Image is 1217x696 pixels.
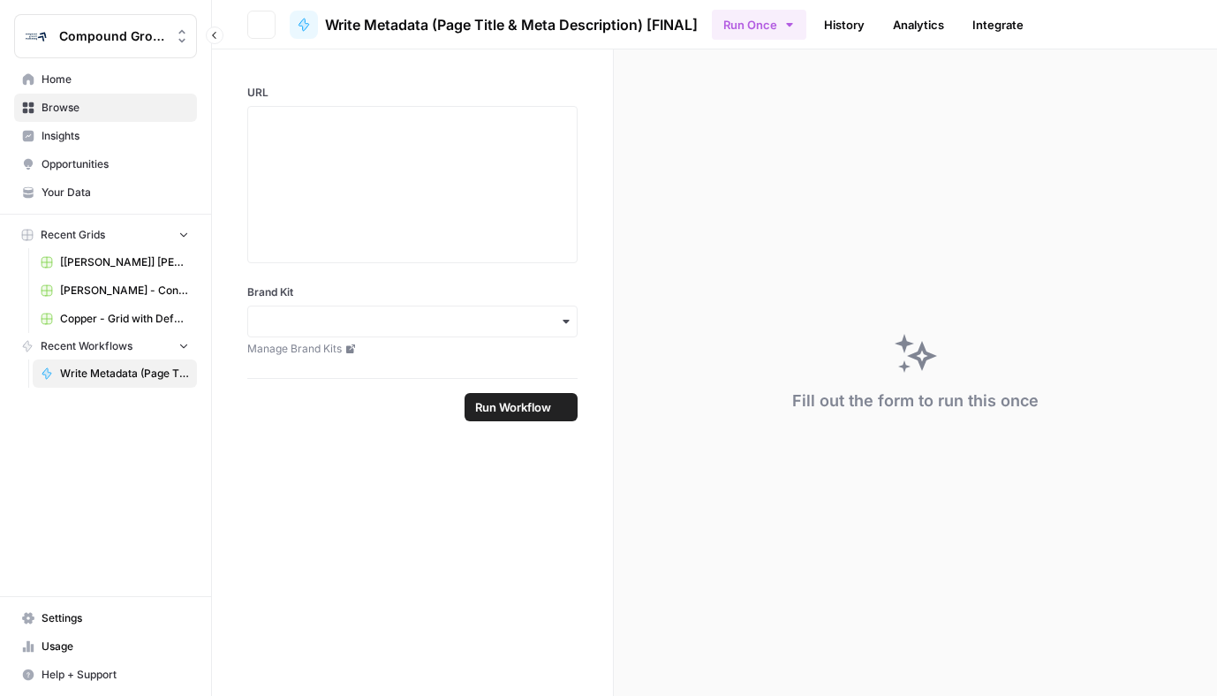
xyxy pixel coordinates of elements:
[792,389,1039,413] div: Fill out the form to run this once
[42,185,189,200] span: Your Data
[42,610,189,626] span: Settings
[475,398,551,416] span: Run Workflow
[42,128,189,144] span: Insights
[33,305,197,333] a: Copper - Grid with Default Power Agents [FINAL]
[247,284,578,300] label: Brand Kit
[14,632,197,661] a: Usage
[882,11,955,39] a: Analytics
[14,604,197,632] a: Settings
[60,311,189,327] span: Copper - Grid with Default Power Agents [FINAL]
[712,10,806,40] button: Run Once
[41,227,105,243] span: Recent Grids
[290,11,698,39] a: Write Metadata (Page Title & Meta Description) [FINAL]
[247,341,578,357] a: Manage Brand Kits
[14,65,197,94] a: Home
[33,276,197,305] a: [PERSON_NAME] - Content Producton with Custom Workflows [FINAL]
[14,150,197,178] a: Opportunities
[60,283,189,299] span: [PERSON_NAME] - Content Producton with Custom Workflows [FINAL]
[14,661,197,689] button: Help + Support
[813,11,875,39] a: History
[14,222,197,248] button: Recent Grids
[14,122,197,150] a: Insights
[41,338,132,354] span: Recent Workflows
[42,156,189,172] span: Opportunities
[962,11,1034,39] a: Integrate
[42,100,189,116] span: Browse
[42,667,189,683] span: Help + Support
[33,359,197,388] a: Write Metadata (Page Title & Meta Description) [FINAL]
[14,94,197,122] a: Browse
[20,20,52,52] img: Compound Growth Logo
[59,27,166,45] span: Compound Growth
[33,248,197,276] a: [[PERSON_NAME]] [PERSON_NAME] - SEO Page Optimization Deliverables [FINAL]
[247,85,578,101] label: URL
[325,14,698,35] span: Write Metadata (Page Title & Meta Description) [FINAL]
[42,72,189,87] span: Home
[465,393,578,421] button: Run Workflow
[14,333,197,359] button: Recent Workflows
[14,178,197,207] a: Your Data
[42,639,189,654] span: Usage
[60,254,189,270] span: [[PERSON_NAME]] [PERSON_NAME] - SEO Page Optimization Deliverables [FINAL]
[60,366,189,382] span: Write Metadata (Page Title & Meta Description) [FINAL]
[14,14,197,58] button: Workspace: Compound Growth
